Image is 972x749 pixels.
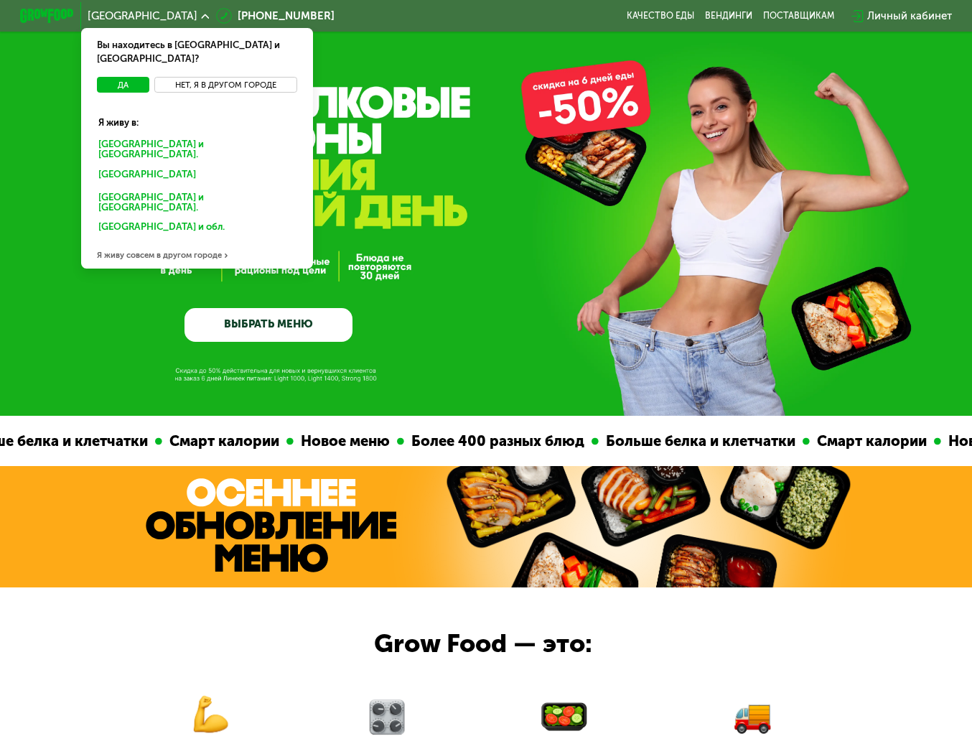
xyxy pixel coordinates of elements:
[89,106,305,130] div: Я живу в:
[293,430,396,452] div: Новое меню
[88,11,197,22] span: [GEOGRAPHIC_DATA]
[867,8,952,24] div: Личный кабинет
[81,28,313,77] div: Вы находитесь в [GEOGRAPHIC_DATA] и [GEOGRAPHIC_DATA]?
[627,11,694,22] a: Качество еды
[154,77,296,93] button: Нет, я в другом городе
[89,188,305,216] div: [GEOGRAPHIC_DATA] и [GEOGRAPHIC_DATA].
[763,11,834,22] div: поставщикам
[81,241,313,269] div: Я живу совсем в другом городе
[705,11,752,22] a: Вендинги
[403,430,591,452] div: Более 400 разных блюд
[184,308,352,342] a: ВЫБРАТЬ МЕНЮ
[89,165,299,187] div: [GEOGRAPHIC_DATA]
[162,430,286,452] div: Смарт калории
[89,136,305,164] div: [GEOGRAPHIC_DATA] и [GEOGRAPHIC_DATA].
[809,430,933,452] div: Смарт калории
[374,624,632,663] div: Grow Food — это:
[216,8,335,24] a: [PHONE_NUMBER]
[89,218,299,239] div: [GEOGRAPHIC_DATA] и обл.
[598,430,802,452] div: Больше белка и клетчатки
[97,77,149,93] button: Да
